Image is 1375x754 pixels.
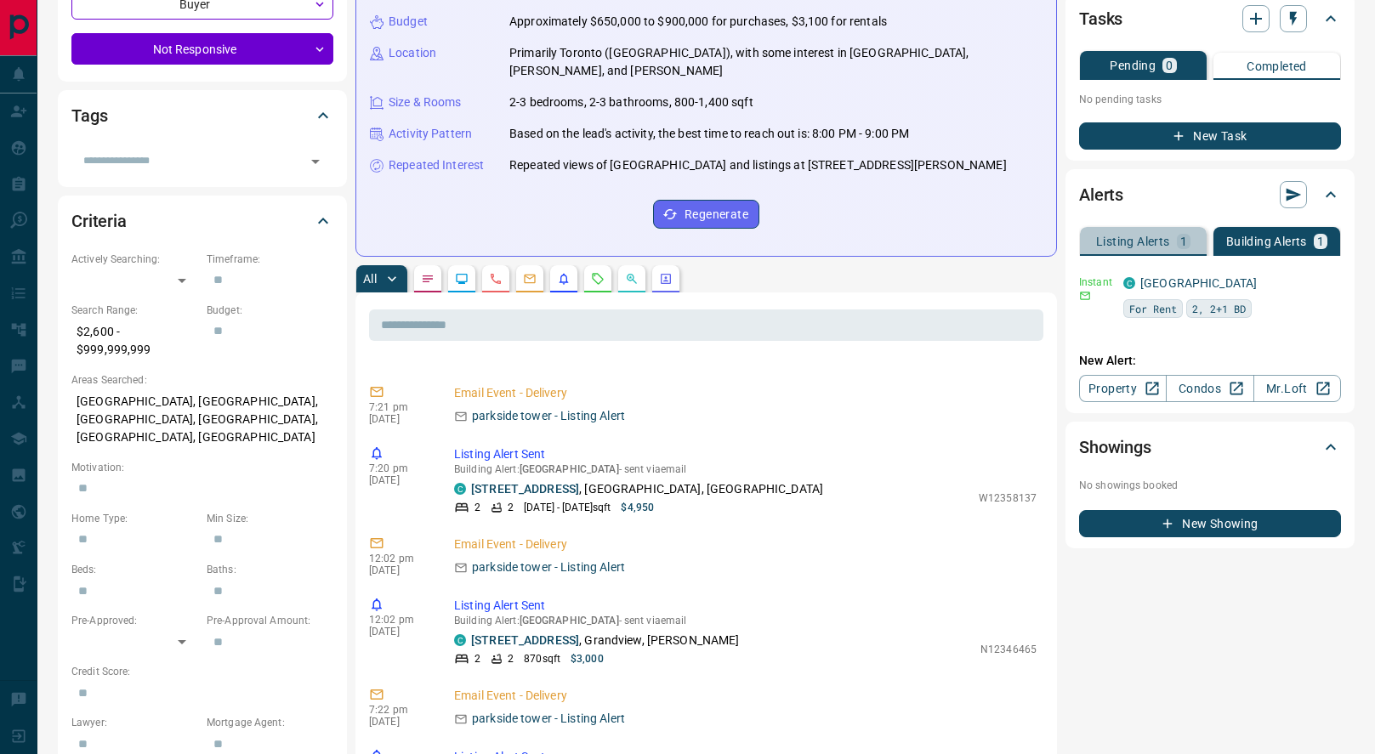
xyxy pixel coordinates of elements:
[207,252,333,267] p: Timeframe:
[1079,434,1151,461] h2: Showings
[523,272,537,286] svg: Emails
[71,207,127,235] h2: Criteria
[389,125,472,143] p: Activity Pattern
[1166,60,1173,71] p: 0
[454,483,466,495] div: condos.ca
[71,562,198,577] p: Beds:
[207,511,333,526] p: Min Size:
[524,651,560,666] p: 870 sqft
[471,482,579,496] a: [STREET_ADDRESS]
[1079,275,1113,290] p: Instant
[1180,235,1187,247] p: 1
[1166,375,1253,402] a: Condos
[71,303,198,318] p: Search Range:
[1226,235,1307,247] p: Building Alerts
[1079,122,1341,150] button: New Task
[369,704,429,716] p: 7:22 pm
[1247,60,1307,72] p: Completed
[369,626,429,638] p: [DATE]
[369,462,429,474] p: 7:20 pm
[455,272,469,286] svg: Lead Browsing Activity
[653,200,759,229] button: Regenerate
[454,615,1037,626] p: Building Alert : - sent via email
[508,500,514,515] p: 2
[474,500,480,515] p: 2
[1079,174,1341,215] div: Alerts
[509,94,753,111] p: 2-3 bedrooms, 2-3 bathrooms, 800-1,400 sqft
[454,687,1037,705] p: Email Event - Delivery
[1079,478,1341,493] p: No showings booked
[509,156,1007,174] p: Repeated views of [GEOGRAPHIC_DATA] and listings at [STREET_ADDRESS][PERSON_NAME]
[454,445,1037,463] p: Listing Alert Sent
[304,150,327,173] button: Open
[71,372,333,388] p: Areas Searched:
[1317,235,1324,247] p: 1
[557,272,571,286] svg: Listing Alerts
[1129,300,1177,317] span: For Rent
[1079,87,1341,112] p: No pending tasks
[472,710,625,728] p: parkside tower - Listing Alert
[363,273,377,285] p: All
[979,490,1037,506] p: W12358137
[389,156,484,174] p: Repeated Interest
[1079,181,1123,208] h2: Alerts
[389,94,462,111] p: Size & Rooms
[1192,300,1246,317] span: 2, 2+1 BD
[520,463,619,475] span: [GEOGRAPHIC_DATA]
[369,401,429,413] p: 7:21 pm
[1140,276,1257,290] a: [GEOGRAPHIC_DATA]
[591,272,605,286] svg: Requests
[1079,290,1091,302] svg: Email
[369,474,429,486] p: [DATE]
[207,613,333,628] p: Pre-Approval Amount:
[454,463,1037,475] p: Building Alert : - sent via email
[369,564,429,576] p: [DATE]
[471,632,740,649] p: , Grandview, [PERSON_NAME]
[1253,375,1341,402] a: Mr.Loft
[509,125,909,143] p: Based on the lead's activity, the best time to reach out is: 8:00 PM - 9:00 PM
[454,536,1037,553] p: Email Event - Delivery
[472,407,625,425] p: parkside tower - Listing Alert
[389,44,436,62] p: Location
[454,384,1037,402] p: Email Event - Delivery
[1096,235,1170,247] p: Listing Alerts
[421,272,435,286] svg: Notes
[71,318,198,364] p: $2,600 - $999,999,999
[524,500,611,515] p: [DATE] - [DATE] sqft
[71,33,333,65] div: Not Responsive
[71,511,198,526] p: Home Type:
[71,715,198,730] p: Lawyer:
[1123,277,1135,289] div: condos.ca
[474,651,480,666] p: 2
[1110,60,1156,71] p: Pending
[71,201,333,241] div: Criteria
[207,562,333,577] p: Baths:
[454,634,466,646] div: condos.ca
[369,716,429,728] p: [DATE]
[520,615,619,626] span: [GEOGRAPHIC_DATA]
[472,558,625,576] p: parkside tower - Listing Alert
[625,272,639,286] svg: Opportunities
[571,651,604,666] p: $3,000
[1079,427,1341,468] div: Showings
[207,303,333,318] p: Budget:
[489,272,503,286] svg: Calls
[621,500,654,515] p: $4,950
[1079,510,1341,537] button: New Showing
[207,715,333,730] p: Mortgage Agent:
[1079,5,1122,32] h2: Tasks
[471,480,823,498] p: , [GEOGRAPHIC_DATA], [GEOGRAPHIC_DATA]
[980,642,1037,657] p: N12346465
[71,252,198,267] p: Actively Searching:
[71,102,107,129] h2: Tags
[508,651,514,666] p: 2
[471,633,579,647] a: [STREET_ADDRESS]
[369,413,429,425] p: [DATE]
[369,614,429,626] p: 12:02 pm
[509,13,887,31] p: Approximately $650,000 to $900,000 for purchases, $3,100 for rentals
[389,13,428,31] p: Budget
[1079,352,1341,370] p: New Alert:
[509,44,1043,80] p: Primarily Toronto ([GEOGRAPHIC_DATA]), with some interest in [GEOGRAPHIC_DATA], [PERSON_NAME], an...
[454,597,1037,615] p: Listing Alert Sent
[71,95,333,136] div: Tags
